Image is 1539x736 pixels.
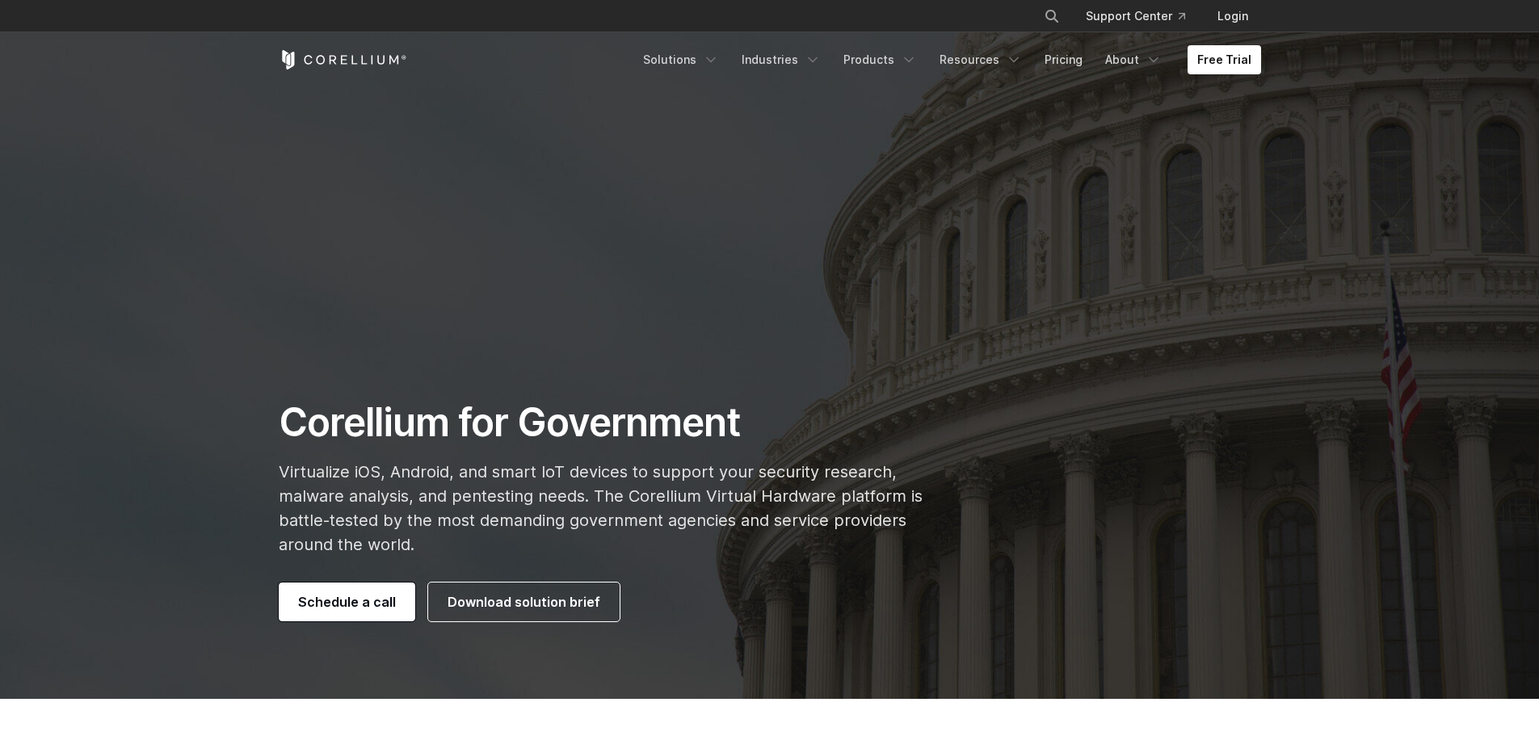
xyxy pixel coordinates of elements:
[1205,2,1261,31] a: Login
[448,592,600,612] span: Download solution brief
[834,45,927,74] a: Products
[279,582,415,621] a: Schedule a call
[428,582,620,621] a: Download solution brief
[1095,45,1171,74] a: About
[279,398,923,447] h1: Corellium for Government
[1035,45,1092,74] a: Pricing
[633,45,729,74] a: Solutions
[732,45,830,74] a: Industries
[633,45,1261,74] div: Navigation Menu
[1188,45,1261,74] a: Free Trial
[930,45,1032,74] a: Resources
[298,592,396,612] span: Schedule a call
[279,50,407,69] a: Corellium Home
[279,460,923,557] p: Virtualize iOS, Android, and smart IoT devices to support your security research, malware analysi...
[1037,2,1066,31] button: Search
[1024,2,1261,31] div: Navigation Menu
[1073,2,1198,31] a: Support Center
